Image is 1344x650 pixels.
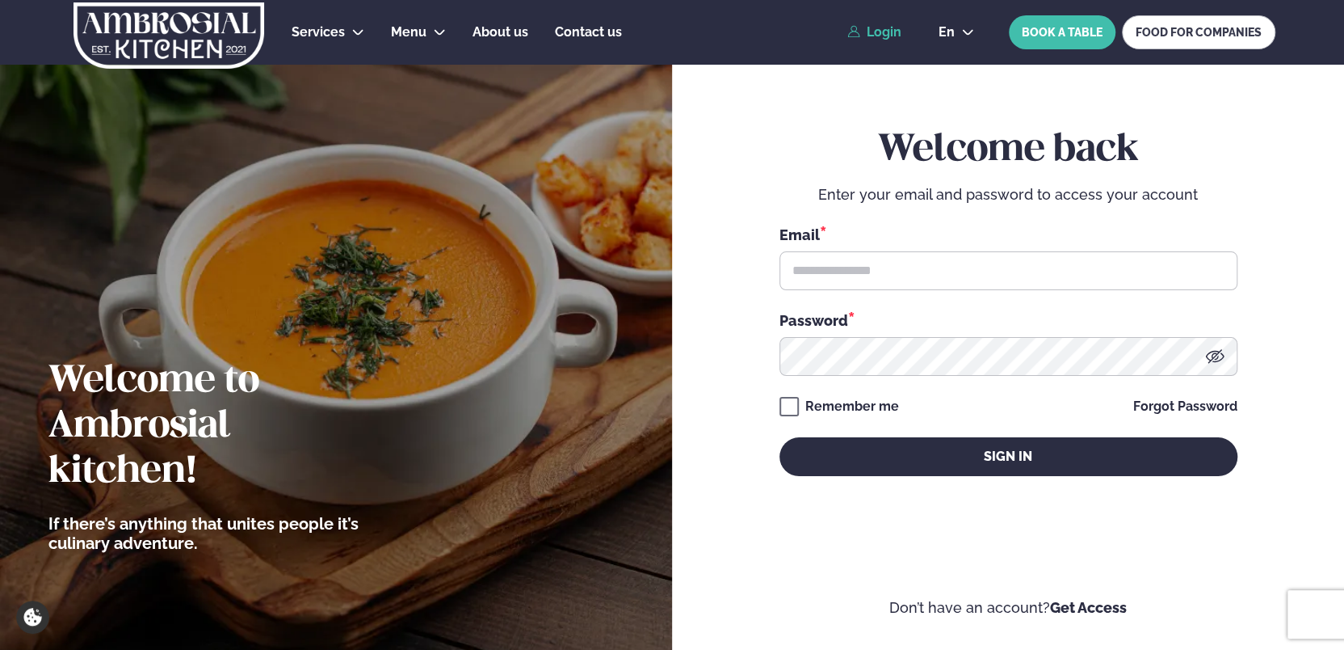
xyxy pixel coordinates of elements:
a: Login [847,25,901,40]
span: Contact us [555,24,622,40]
a: Menu [391,23,426,42]
h2: Welcome back [779,128,1237,173]
a: FOOD FOR COMPANIES [1122,15,1275,49]
button: BOOK A TABLE [1009,15,1115,49]
p: Don’t have an account? [720,598,1296,618]
a: About us [472,23,528,42]
a: Forgot Password [1133,400,1237,413]
div: Email [779,224,1237,245]
button: Sign in [779,437,1237,476]
span: About us [472,24,528,40]
button: en [926,26,987,39]
div: Password [779,310,1237,331]
span: Menu [391,24,426,40]
span: en [939,26,955,39]
a: Get Access [1050,599,1127,616]
h2: Welcome to Ambrosial kitchen! [48,359,384,495]
p: If there’s anything that unites people it’s culinary adventure. [48,514,384,553]
img: logo [73,2,266,69]
p: Enter your email and password to access your account [779,185,1237,205]
a: Services [292,23,345,42]
a: Contact us [555,23,622,42]
a: Cookie settings [16,601,49,634]
span: Services [292,24,345,40]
